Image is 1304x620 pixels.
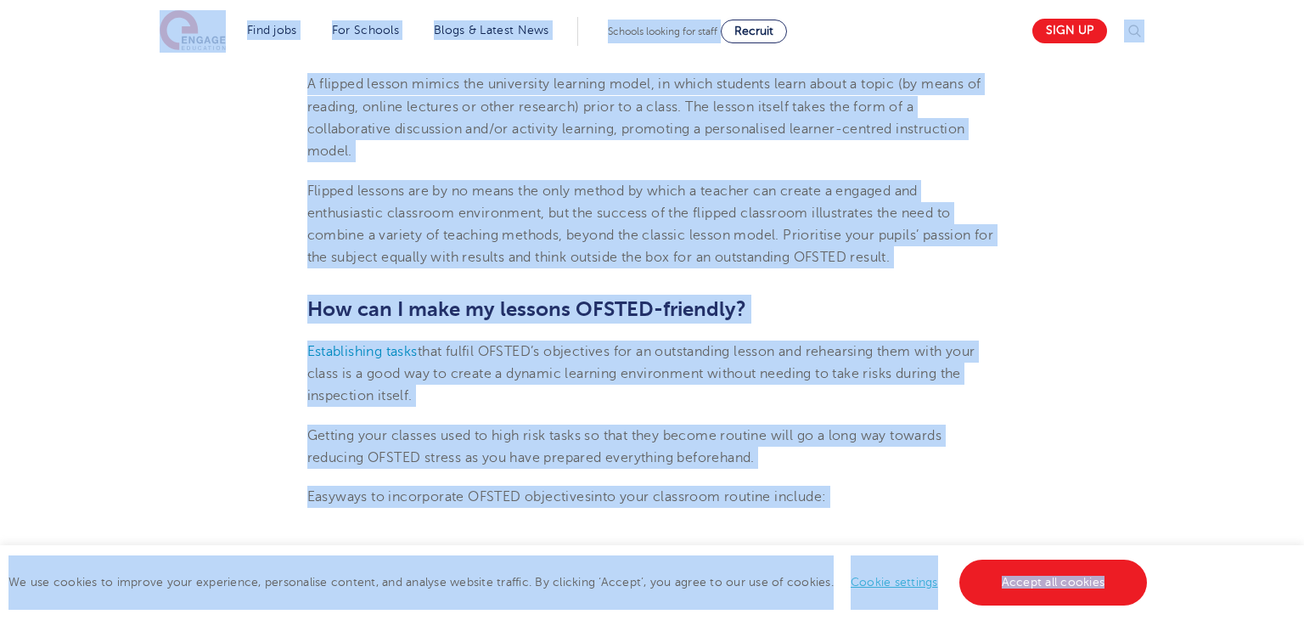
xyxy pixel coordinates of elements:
a: Accept all cookies [959,560,1148,606]
a: Recruit [721,20,787,43]
span: Schools looking for staff [608,25,717,37]
a: Find jobs [247,24,297,37]
a: Blogs & Latest News [434,24,549,37]
span: A flipped lesson mimics the university learning model, in which students learn about a topic (by ... [307,76,981,159]
img: Engage Education [160,10,226,53]
span: How can I make my lessons OFSTED-friendly? [307,297,746,321]
a: Establishing tasks [307,344,418,359]
a: For Schools [332,24,399,37]
span: Easy [307,489,336,504]
a: Cookie settings [851,576,938,589]
a: Sign up [1032,19,1107,43]
span: We use cookies to improve your experience, personalise content, and analyse website traffic. By c... [8,576,1151,589]
span: Getting your classes used to high risk tasks so that they become routine will go a long way towar... [307,428,942,465]
span: that fulfil OFSTED’s objectives for an outstanding lesson and rehearsing them with your class is ... [307,344,975,404]
span: ways to incorporate OFSTED objectives [335,489,591,504]
span: into your classroom routine include: [591,489,826,504]
span: Recruit [734,25,773,37]
span: Flipped lessons are by no means the only method by which a teacher can create a engaged and enthu... [307,183,994,266]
